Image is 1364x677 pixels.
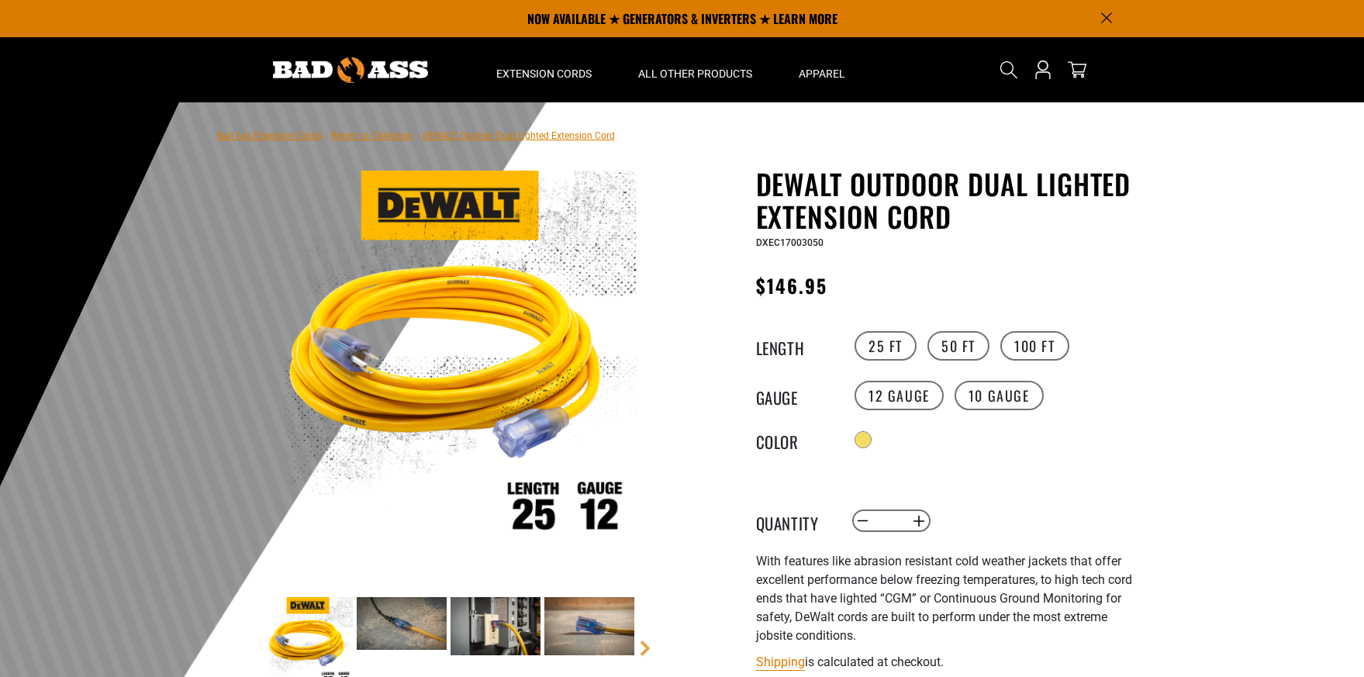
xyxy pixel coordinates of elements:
[955,381,1044,410] label: 10 Gauge
[217,126,615,144] nav: breadcrumbs
[1000,331,1069,361] label: 100 FT
[217,130,322,141] a: Bad Ass Extension Cords
[473,37,615,102] summary: Extension Cords
[756,336,834,356] legend: Length
[996,57,1021,82] summary: Search
[855,381,944,410] label: 12 Gauge
[756,430,834,450] legend: Color
[756,511,834,531] label: Quantity
[325,130,328,141] span: ›
[423,130,615,141] span: DEWALT Outdoor Dual Lighted Extension Cord
[637,641,653,656] a: Next
[799,67,845,81] span: Apparel
[756,651,1136,672] div: is calculated at checkout.
[756,385,834,406] legend: Gauge
[855,331,917,361] label: 25 FT
[756,554,1132,643] span: With features like abrasion resistant cold weather jackets that offer excellent performance below...
[756,271,828,299] span: $146.95
[496,67,592,81] span: Extension Cords
[756,237,824,248] span: DXEC17003050
[416,130,420,141] span: ›
[638,67,752,81] span: All Other Products
[756,655,805,669] a: Shipping
[331,130,413,141] a: Return to Collection
[927,331,989,361] label: 50 FT
[273,57,428,83] img: Bad Ass Extension Cords
[756,168,1136,233] h1: DEWALT Outdoor Dual Lighted Extension Cord
[615,37,775,102] summary: All Other Products
[775,37,868,102] summary: Apparel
